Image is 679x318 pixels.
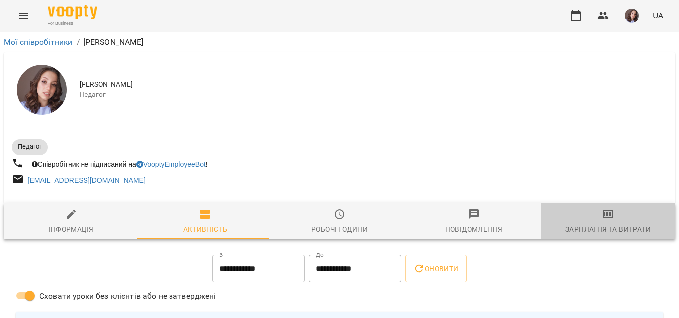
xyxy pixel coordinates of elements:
div: Зарплатня та Витрати [565,223,651,235]
span: For Business [48,20,97,27]
div: Інформація [49,223,94,235]
div: Робочі години [311,223,368,235]
div: Повідомлення [445,223,503,235]
button: Menu [12,4,36,28]
nav: breadcrumb [4,36,675,48]
a: VooptyEmployeeBot [136,160,206,168]
img: Зоя Петровчук [17,65,67,115]
div: Активність [183,223,228,235]
li: / [77,36,80,48]
span: Оновити [413,263,458,275]
img: Voopty Logo [48,5,97,19]
p: [PERSON_NAME] [84,36,144,48]
img: 8e6d9769290247367f0f90eeedd3a5ee.jpg [625,9,639,23]
span: Педагог [80,90,667,100]
span: Сховати уроки без клієнтів або не затверджені [39,290,216,302]
a: Мої співробітники [4,37,73,47]
button: Оновити [405,255,466,283]
a: [EMAIL_ADDRESS][DOMAIN_NAME] [28,176,146,184]
span: Педагог [12,142,48,151]
div: Співробітник не підписаний на ! [30,157,210,171]
span: [PERSON_NAME] [80,80,667,90]
button: UA [649,6,667,25]
span: UA [653,10,663,21]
